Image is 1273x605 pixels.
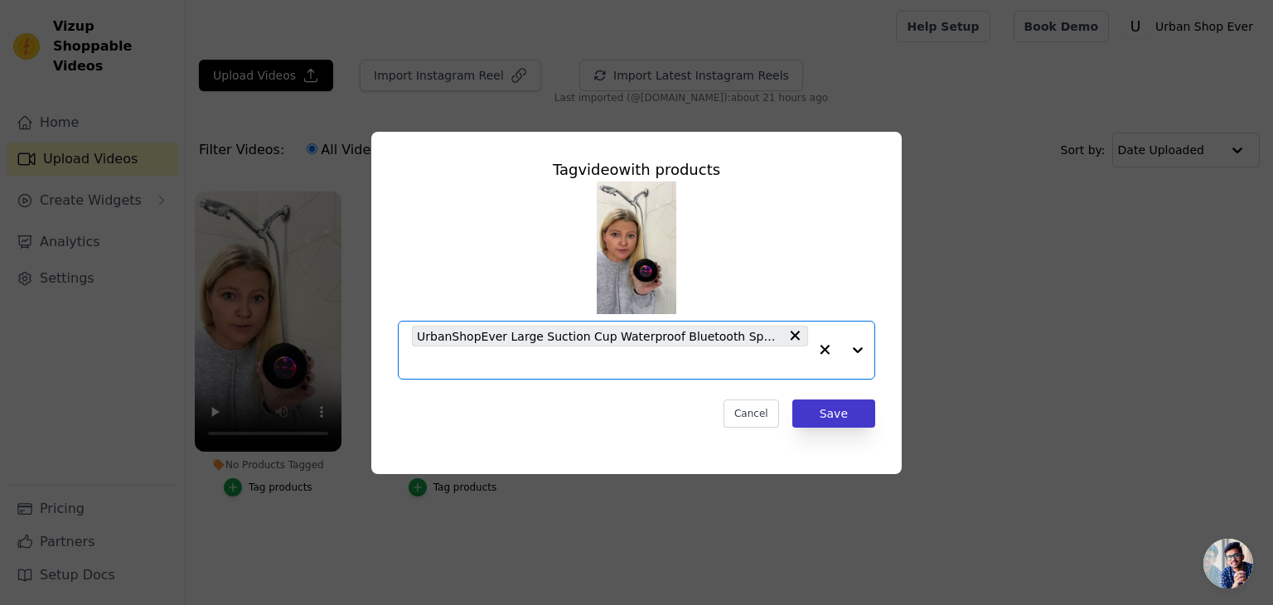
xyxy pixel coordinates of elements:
[724,399,779,428] button: Cancel
[398,158,875,181] div: Tag video with products
[597,181,676,314] img: tn-0674dace186f486dbd462c10bff16969.png
[417,327,780,346] span: UrbanShopEver Large Suction Cup Waterproof Bluetooth Speaker
[792,399,875,428] button: Save
[1203,539,1253,588] div: Open chat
